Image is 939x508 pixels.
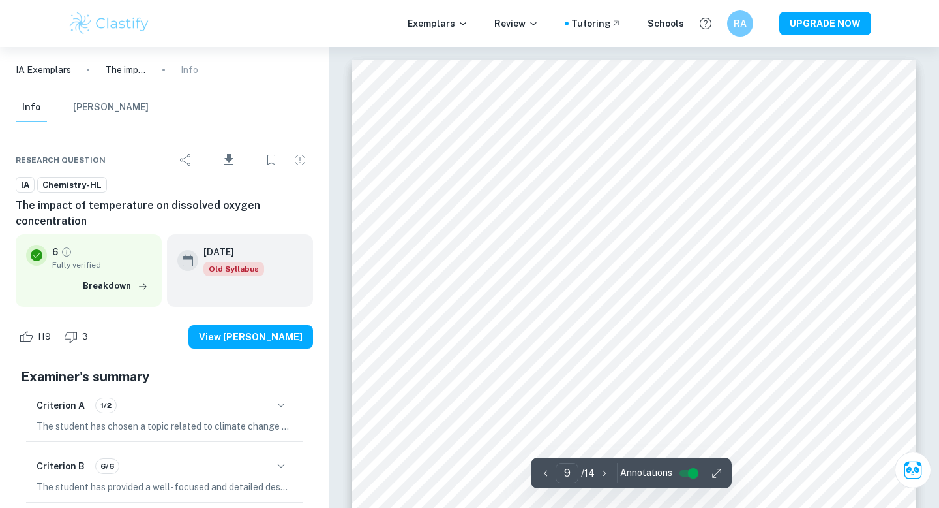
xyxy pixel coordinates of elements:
[61,326,95,347] div: Dislike
[96,460,119,472] span: 6/6
[203,262,264,276] div: Starting from the May 2025 session, the Chemistry IA requirements have changed. It's OK to refer ...
[16,198,313,229] h6: The impact of temperature on dissolved oxygen concentration
[38,179,106,192] span: Chemistry-HL
[16,63,71,77] a: IA Exemplars
[52,259,151,271] span: Fully verified
[37,398,85,413] h6: Criterion A
[258,147,284,173] div: Bookmark
[37,459,85,473] h6: Criterion B
[188,325,313,349] button: View [PERSON_NAME]
[201,143,256,177] div: Download
[408,16,468,31] p: Exemplars
[173,147,199,173] div: Share
[75,330,95,343] span: 3
[648,16,684,31] a: Schools
[16,179,34,192] span: IA
[96,400,116,411] span: 1/2
[727,10,753,37] button: RA
[68,10,151,37] img: Clastify logo
[694,12,717,35] button: Help and Feedback
[37,177,107,193] a: Chemistry-HL
[80,276,151,296] button: Breakdown
[16,93,47,122] button: Info
[733,16,748,31] h6: RA
[16,326,58,347] div: Like
[895,452,931,488] button: Ask Clai
[16,177,35,193] a: IA
[203,262,264,276] span: Old Syllabus
[30,330,58,343] span: 119
[37,419,292,434] p: The student has chosen a topic related to climate change and has justified its global significanc...
[287,147,313,173] div: Report issue
[73,93,149,122] button: [PERSON_NAME]
[37,480,292,494] p: The student has provided a well-focused and detailed description of the aim of the experiment, wh...
[571,16,621,31] a: Tutoring
[21,367,308,387] h5: Examiner's summary
[581,466,595,481] p: / 14
[61,246,72,258] a: Grade fully verified
[203,245,254,259] h6: [DATE]
[105,63,147,77] p: The impact of temperature on dissolved oxygen concentration
[494,16,539,31] p: Review
[181,63,198,77] p: Info
[779,12,871,35] button: UPGRADE NOW
[52,245,58,259] p: 6
[16,154,106,166] span: Research question
[620,466,672,480] span: Annotations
